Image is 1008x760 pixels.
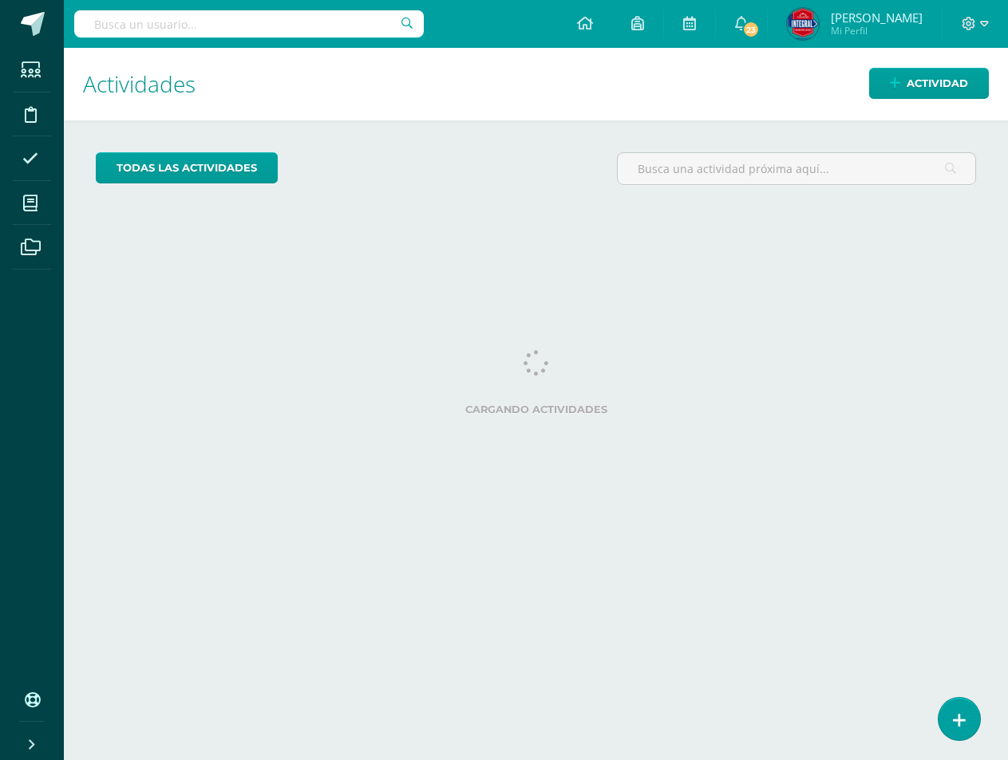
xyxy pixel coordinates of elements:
[74,10,424,37] input: Busca un usuario...
[907,69,968,98] span: Actividad
[618,153,975,184] input: Busca una actividad próxima aquí...
[741,21,759,38] span: 23
[831,24,923,37] span: Mi Perfil
[869,68,989,99] a: Actividad
[83,48,989,120] h1: Actividades
[96,404,976,415] label: Cargando actividades
[787,8,819,40] img: 72ef202106059d2cf8782804515493ae.png
[831,10,923,26] span: [PERSON_NAME]
[96,152,278,183] a: todas las Actividades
